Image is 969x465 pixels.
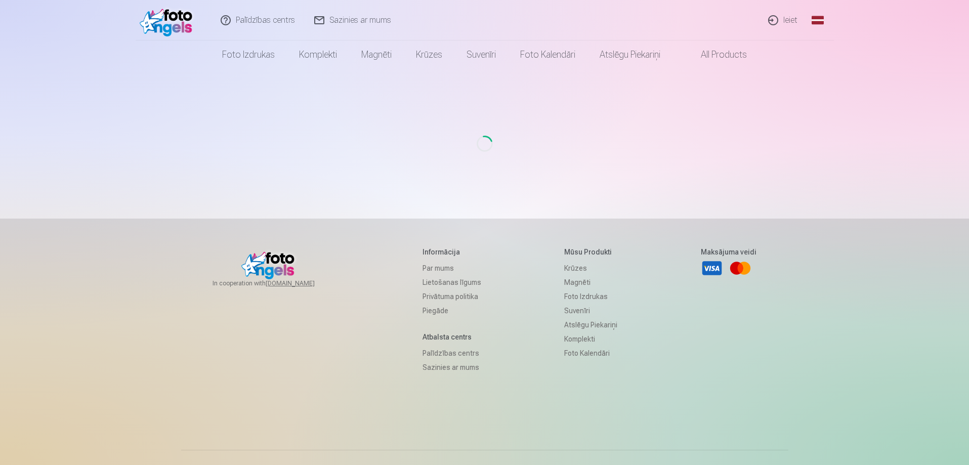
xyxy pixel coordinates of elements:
span: In cooperation with [213,279,339,287]
a: Suvenīri [564,304,617,318]
a: Komplekti [287,40,349,69]
a: Krūzes [404,40,454,69]
a: Sazinies ar mums [423,360,481,374]
a: Visa [701,257,723,279]
a: Atslēgu piekariņi [564,318,617,332]
a: Suvenīri [454,40,508,69]
a: Par mums [423,261,481,275]
a: Palīdzības centrs [423,346,481,360]
a: Mastercard [729,257,751,279]
a: Magnēti [564,275,617,289]
a: Foto kalendāri [508,40,587,69]
a: Magnēti [349,40,404,69]
h5: Atbalsta centrs [423,332,481,342]
a: Krūzes [564,261,617,275]
a: Foto kalendāri [564,346,617,360]
h5: Mūsu produkti [564,247,617,257]
h5: Maksājuma veidi [701,247,756,257]
a: [DOMAIN_NAME] [266,279,339,287]
a: All products [672,40,759,69]
img: /fa1 [140,4,198,36]
h5: Informācija [423,247,481,257]
a: Privātuma politika [423,289,481,304]
a: Lietošanas līgums [423,275,481,289]
a: Piegāde [423,304,481,318]
a: Atslēgu piekariņi [587,40,672,69]
a: Foto izdrukas [210,40,287,69]
a: Foto izdrukas [564,289,617,304]
a: Komplekti [564,332,617,346]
